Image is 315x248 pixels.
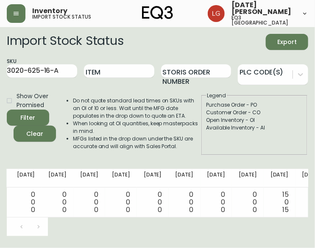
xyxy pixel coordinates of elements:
[206,109,303,116] div: Customer Order - CO
[49,191,67,214] div: 0 0
[10,169,42,187] th: [DATE]
[231,15,295,25] h5: eq3 [GEOGRAPHIC_DATA]
[221,205,225,215] span: 0
[207,191,226,214] div: 0 0
[201,169,232,187] th: [DATE]
[32,14,91,19] h5: import stock status
[7,110,49,126] button: Filter
[282,205,289,215] span: 15
[14,126,56,142] button: Clear
[264,169,295,187] th: [DATE]
[266,34,308,50] button: Export
[142,6,173,19] img: logo
[73,97,201,120] li: Do not quote standard lead times on SKUs with an OI of 10 or less. Wait until the MFG date popula...
[270,191,289,214] div: 15 0
[137,169,169,187] th: [DATE]
[232,169,264,187] th: [DATE]
[7,169,39,187] th: [DATE]
[63,205,67,215] span: 0
[253,205,257,215] span: 0
[206,101,303,109] div: Purchase Order - PO
[158,205,162,215] span: 0
[20,129,49,139] span: Clear
[17,191,35,214] div: 0 0
[73,135,201,150] li: MFGs listed in the drop down under the SKU are accurate and will align with Sales Portal.
[105,169,137,187] th: [DATE]
[206,92,227,99] legend: Legend
[239,191,257,214] div: 0 0
[112,191,130,214] div: 0 0
[169,169,201,187] th: [DATE]
[7,34,123,50] h2: Import Stock Status
[273,37,301,47] span: Export
[81,191,99,214] div: 0 0
[176,191,194,214] div: 0 0
[190,205,194,215] span: 0
[31,205,35,215] span: 0
[231,2,295,15] span: [DATE][PERSON_NAME]
[94,205,98,215] span: 0
[74,169,106,187] th: [DATE]
[17,92,49,110] span: Show Over Promised
[42,169,74,187] th: [DATE]
[206,124,303,132] div: Available Inventory - AI
[32,8,67,14] span: Inventory
[73,120,201,135] li: When looking at OI quantities, keep masterpacks in mind.
[126,205,130,215] span: 0
[144,191,162,214] div: 0 0
[206,116,303,124] div: Open Inventory - OI
[208,5,225,22] img: 2638f148bab13be18035375ceda1d187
